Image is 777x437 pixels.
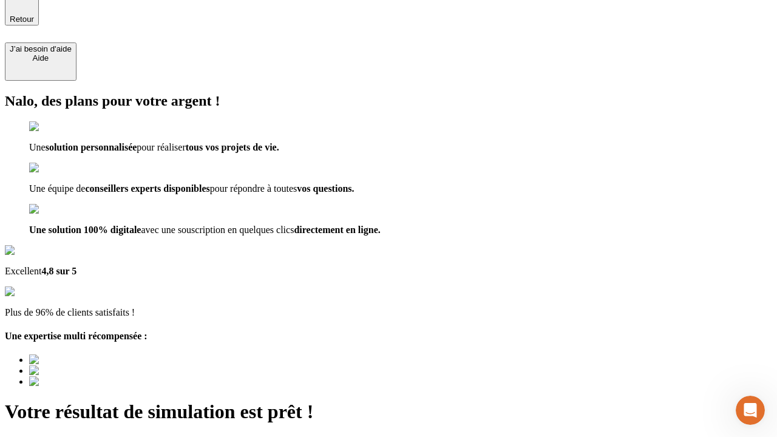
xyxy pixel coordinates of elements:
[5,266,41,276] span: Excellent
[736,396,765,425] iframe: Intercom live chat
[46,142,137,152] span: solution personnalisée
[5,42,76,81] button: J’ai besoin d'aideAide
[10,44,72,53] div: J’ai besoin d'aide
[294,225,380,235] span: directement en ligne.
[10,53,72,63] div: Aide
[5,93,772,109] h2: Nalo, des plans pour votre argent !
[29,183,85,194] span: Une équipe de
[29,142,46,152] span: Une
[141,225,294,235] span: avec une souscription en quelques clics
[210,183,297,194] span: pour répondre à toutes
[41,266,76,276] span: 4,8 sur 5
[29,163,81,174] img: checkmark
[5,245,75,256] img: Google Review
[29,365,141,376] img: Best savings advice award
[29,204,81,215] img: checkmark
[137,142,185,152] span: pour réaliser
[29,376,141,387] img: Best savings advice award
[5,401,772,423] h1: Votre résultat de simulation est prêt !
[297,183,354,194] span: vos questions.
[29,354,141,365] img: Best savings advice award
[5,307,772,318] p: Plus de 96% de clients satisfaits !
[29,121,81,132] img: checkmark
[10,15,34,24] span: Retour
[186,142,279,152] span: tous vos projets de vie.
[5,286,65,297] img: reviews stars
[5,331,772,342] h4: Une expertise multi récompensée :
[85,183,209,194] span: conseillers experts disponibles
[29,225,141,235] span: Une solution 100% digitale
